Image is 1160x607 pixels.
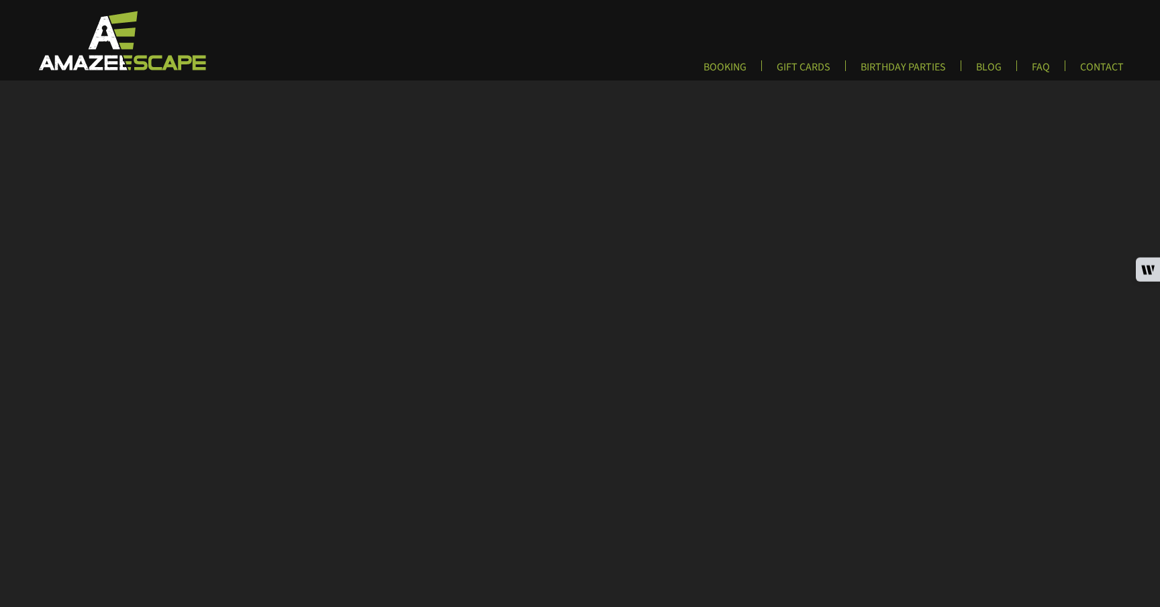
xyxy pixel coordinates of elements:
a: BLOG [965,60,1012,82]
a: GIFT CARDS [766,60,841,82]
a: CONTACT [1069,60,1134,82]
img: Escape Room Game in Boston Area [21,9,220,71]
a: BOOKING [693,60,757,82]
a: FAQ [1021,60,1061,82]
a: BIRTHDAY PARTIES [850,60,957,82]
